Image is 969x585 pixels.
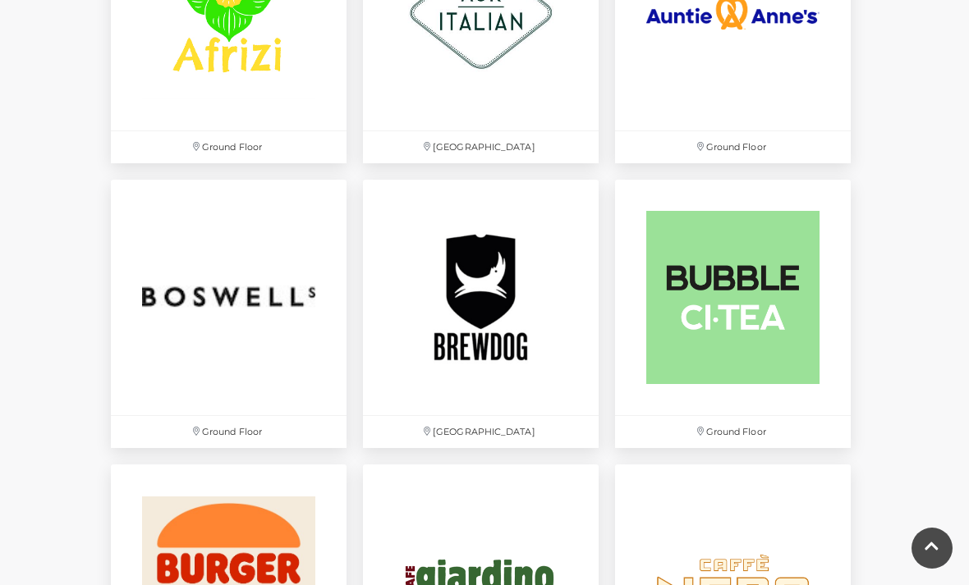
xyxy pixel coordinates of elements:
[363,131,599,163] p: [GEOGRAPHIC_DATA]
[111,131,347,163] p: Ground Floor
[615,416,851,448] p: Ground Floor
[111,416,347,448] p: Ground Floor
[607,171,859,456] a: Ground Floor
[355,171,607,456] a: [GEOGRAPHIC_DATA]
[615,131,851,163] p: Ground Floor
[363,416,599,448] p: [GEOGRAPHIC_DATA]
[103,171,355,456] a: Ground Floor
